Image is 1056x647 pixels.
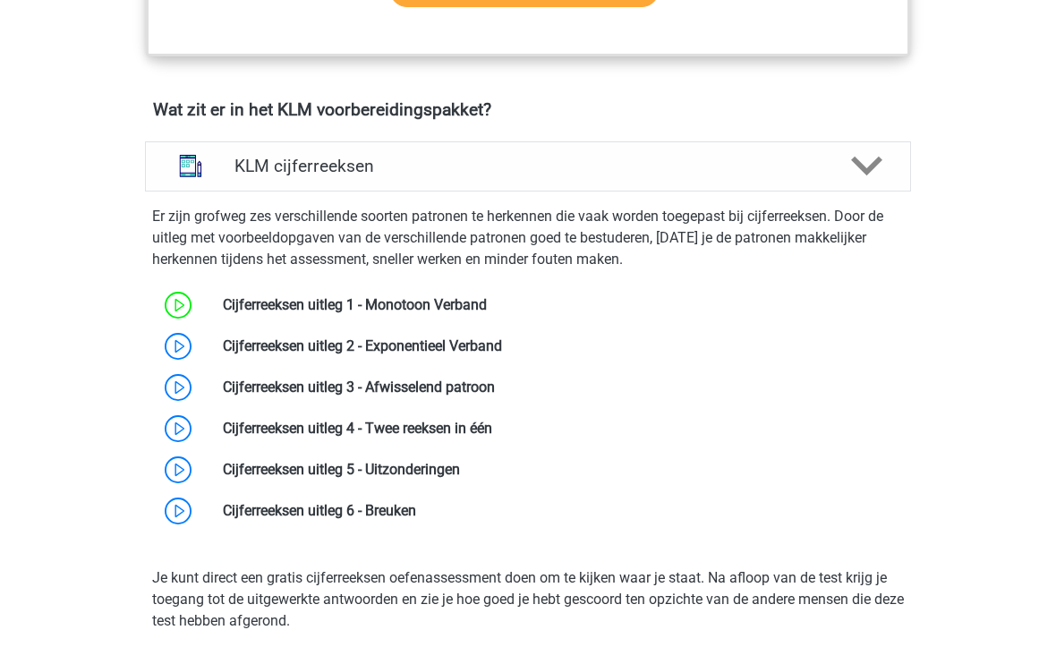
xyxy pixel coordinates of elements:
[167,142,214,189] img: cijferreeksen
[209,459,910,481] div: Cijferreeksen uitleg 5 - Uitzonderingen
[152,206,904,270] p: Er zijn grofweg zes verschillende soorten patronen te herkennen die vaak worden toegepast bij cij...
[209,377,910,398] div: Cijferreeksen uitleg 3 - Afwisselend patroon
[152,567,904,632] p: Je kunt direct een gratis cijferreeksen oefenassessment doen om te kijken waar je staat. Na afloo...
[234,156,821,176] h4: KLM cijferreeksen
[209,294,910,316] div: Cijferreeksen uitleg 1 - Monotoon Verband
[209,418,910,439] div: Cijferreeksen uitleg 4 - Twee reeksen in één
[153,99,903,120] h4: Wat zit er in het KLM voorbereidingspakket?
[209,500,910,522] div: Cijferreeksen uitleg 6 - Breuken
[138,141,918,192] a: cijferreeksen KLM cijferreeksen
[209,336,910,357] div: Cijferreeksen uitleg 2 - Exponentieel Verband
